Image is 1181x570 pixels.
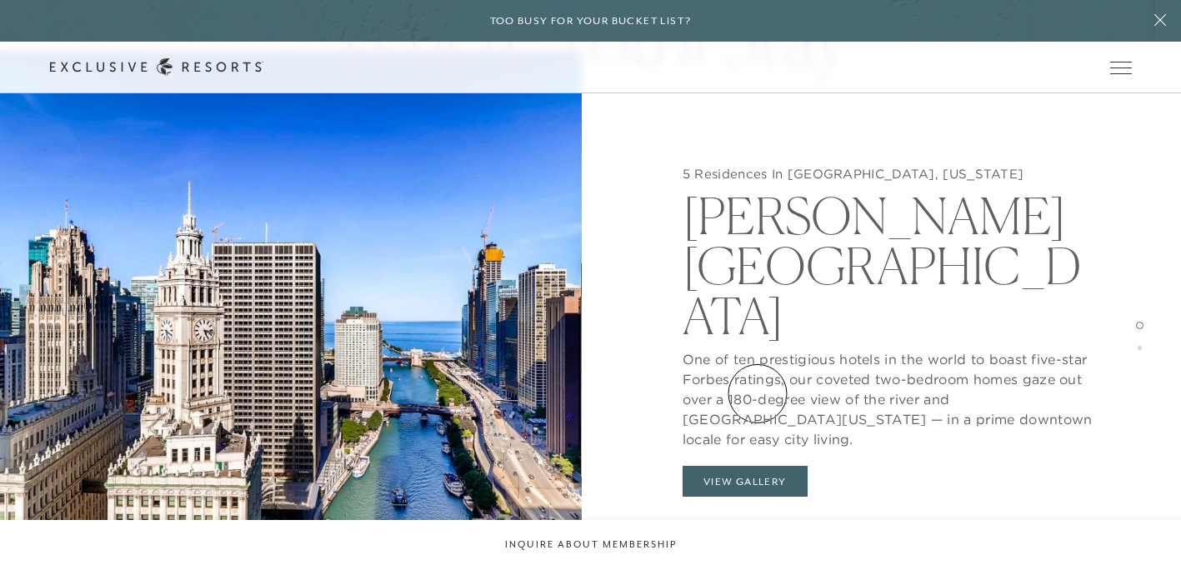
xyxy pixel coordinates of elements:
p: One of ten prestigious hotels in the world to boast five-star Forbes ratings, our coveted two-bed... [683,341,1098,449]
button: View Gallery [683,466,808,497]
h5: 5 Residences In [GEOGRAPHIC_DATA], [US_STATE] [683,166,1098,182]
h2: [PERSON_NAME] [GEOGRAPHIC_DATA] [683,182,1098,341]
button: Open navigation [1110,62,1132,73]
h6: Too busy for your bucket list? [490,13,692,29]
